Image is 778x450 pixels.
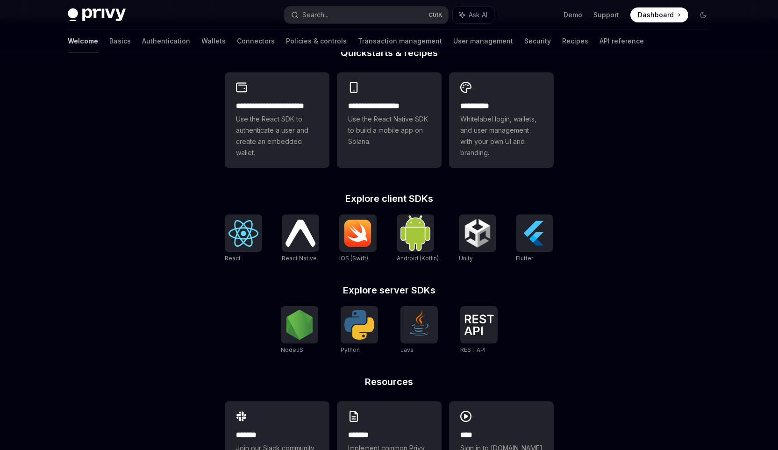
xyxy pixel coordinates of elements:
a: **** **** **** ***Use the React Native SDK to build a mobile app on Solana. [337,72,442,168]
a: Recipes [562,30,588,52]
a: Basics [109,30,131,52]
span: Unity [459,255,473,262]
span: Android (Kotlin) [397,255,439,262]
img: Python [344,310,374,340]
a: Transaction management [358,30,442,52]
span: React Native [282,255,317,262]
img: REST API [464,314,494,335]
img: Flutter [520,218,550,248]
a: REST APIREST API [460,306,498,355]
span: iOS (Swift) [339,255,368,262]
a: Wallets [201,30,226,52]
span: Whitelabel login, wallets, and user management with your own UI and branding. [460,114,542,158]
span: Ask AI [469,10,487,20]
h2: Explore client SDKs [225,194,554,203]
span: Java [400,346,414,353]
span: Use the React Native SDK to build a mobile app on Solana. [348,114,430,147]
a: ReactReact [225,214,262,263]
img: iOS (Swift) [343,219,373,247]
a: Policies & controls [286,30,347,52]
a: Support [593,10,619,20]
a: User management [453,30,513,52]
img: dark logo [68,8,126,21]
span: NodeJS [281,346,303,353]
a: Connectors [237,30,275,52]
a: NodeJSNodeJS [281,306,318,355]
a: Android (Kotlin)Android (Kotlin) [397,214,439,263]
a: PythonPython [341,306,378,355]
a: Welcome [68,30,98,52]
img: React Native [286,220,315,246]
button: Toggle dark mode [696,7,711,22]
a: Demo [564,10,582,20]
img: Unity [463,218,492,248]
span: Ctrl K [428,11,443,19]
span: Python [341,346,360,353]
span: Dashboard [638,10,674,20]
a: UnityUnity [459,214,496,263]
h2: Resources [225,377,554,386]
button: Ask AI [453,7,494,23]
a: JavaJava [400,306,438,355]
span: Flutter [516,255,533,262]
a: React NativeReact Native [282,214,319,263]
img: NodeJS [285,310,314,340]
a: **** *****Whitelabel login, wallets, and user management with your own UI and branding. [449,72,554,168]
img: Android (Kotlin) [400,215,430,250]
img: React [228,220,258,247]
button: Search...CtrlK [285,7,448,23]
a: Security [524,30,551,52]
a: API reference [600,30,644,52]
span: REST API [460,346,485,353]
h2: Explore server SDKs [225,286,554,295]
div: Search... [302,9,328,21]
a: Authentication [142,30,190,52]
span: Use the React SDK to authenticate a user and create an embedded wallet. [236,114,318,158]
a: FlutterFlutter [516,214,553,263]
img: Java [404,310,434,340]
h2: Quickstarts & recipes [225,48,554,57]
span: React [225,255,241,262]
a: Dashboard [630,7,688,22]
a: iOS (Swift)iOS (Swift) [339,214,377,263]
